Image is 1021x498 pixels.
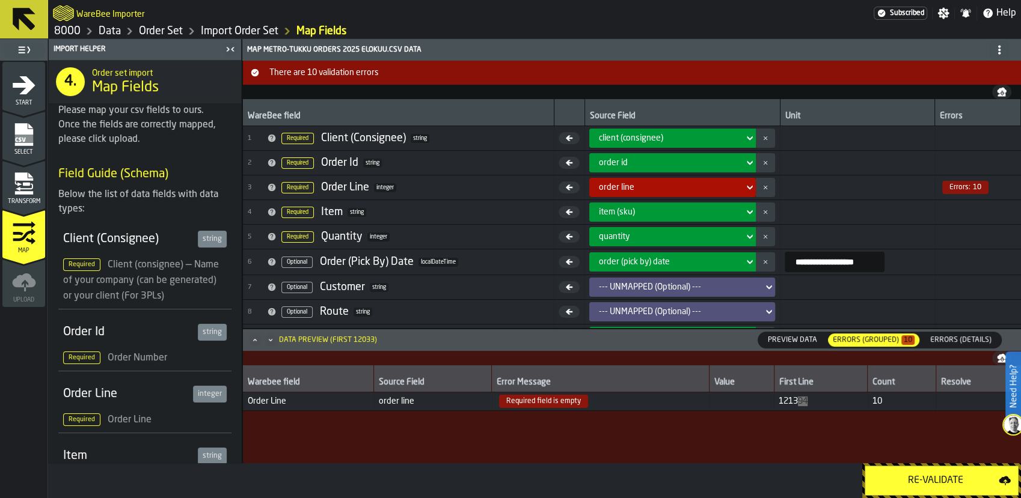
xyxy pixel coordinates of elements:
label: button-toggle-Settings [933,7,954,19]
div: Item [321,205,343,219]
div: DropdownMenuValue-order (pick by) date [589,252,756,272]
button: button- [756,202,775,222]
span: Start [2,100,45,106]
div: string [198,448,227,464]
div: Order Line [321,181,369,194]
li: menu Transform [2,160,45,208]
label: button-switch-multi-Errors (Details) [920,332,1002,348]
span: 3 [248,184,262,192]
div: Map Metro-tukku Orders 2025 elokuu.csv data [245,40,1019,59]
label: button-toggle-Close me [222,42,239,56]
span: Required [281,182,314,193]
span: string [354,308,372,317]
div: string [198,324,227,341]
span: string [348,208,366,217]
div: Please map your csv fields to ours. [58,103,231,118]
span: There are 10 validation errors [265,68,1019,77]
div: DropdownMenuValue- [599,307,758,317]
button: Maximize [248,334,262,346]
span: Map Fields [92,78,159,97]
span: Required [63,258,100,271]
span: 10 [872,396,931,406]
div: DropdownMenuValue-order id [589,153,756,172]
span: Help [996,6,1016,20]
span: order line [379,396,487,406]
div: Unit [785,111,930,123]
div: DropdownMenuValue-client (consignee) [599,133,739,143]
span: 7 [248,284,262,291]
li: menu Select [2,111,45,159]
label: button-switch-multi-Preview Data [758,332,827,348]
span: Optional [281,282,313,293]
span: integer [367,232,390,241]
nav: Breadcrumb [53,24,535,38]
button: button- [756,178,775,197]
span: Select [2,149,45,156]
div: Order Line [63,386,188,402]
div: Value [714,377,768,389]
div: Client (Consignee) [321,132,406,145]
span: string [363,159,382,168]
span: Errors: [949,183,970,192]
button: button-Re-Validate [865,466,1019,496]
span: Preview Data [763,335,822,345]
div: DropdownMenuValue-dock [589,327,756,346]
div: DropdownMenuValue-quantity [599,232,739,241]
label: button-toggle-Help [977,6,1021,20]
div: string [198,231,227,247]
div: DropdownMenuValue-item (sku) [599,207,739,217]
button: button- [756,227,775,246]
div: WareBee field [248,111,549,123]
span: Required [281,157,314,169]
span: item (sku) [599,207,635,217]
span: Optional [281,306,313,318]
li: menu Upload [2,259,45,307]
span: 6 [248,258,262,266]
button: Minimize [263,334,278,346]
label: button-toggle-Notifications [955,7,977,19]
label: button-switch-multi-Errors (Summary) [827,333,920,347]
span: Transform [2,198,45,205]
div: Import Helper [51,45,222,53]
div: integer [193,386,227,402]
button: button- [756,129,775,148]
label: input-value- [785,252,885,272]
div: DropdownMenuValue-order line [589,178,756,197]
div: DropdownMenuValue-item (sku) [589,202,756,222]
span: Map [2,247,45,254]
span: Order Line [108,415,152,425]
div: Source Field [379,377,486,389]
a: link-to-/wh/i/b2e041e4-2753-4086-a82a-958e8abdd2c7/settings/billing [874,7,927,20]
span: string [411,134,429,143]
div: title-Map Fields [49,60,241,103]
a: link-to-/wh/i/b2e041e4-2753-4086-a82a-958e8abdd2c7/data [99,25,121,38]
div: Error Message [497,377,704,389]
label: button-toggle-Toggle Full Menu [2,41,45,58]
label: Need Help? [1007,353,1020,420]
a: link-to-/wh/i/b2e041e4-2753-4086-a82a-958e8abdd2c7/import/orders/ [201,25,278,38]
div: Below the list of data fields with data types: [58,187,231,216]
div: Errors (Grouped) [833,336,915,344]
span: 2 [248,159,262,167]
span: 121394 [779,396,863,406]
span: 1 [248,135,262,142]
span: Upload [2,297,45,303]
div: thumb [921,332,1001,348]
span: Order Line [248,396,369,406]
a: link-to-/wh/i/b2e041e4-2753-4086-a82a-958e8abdd2c7 [54,25,81,38]
span: Client (consignee) — Name of your company (can be generated) or your client (For 3PLs) [63,260,219,301]
div: Source Field [590,111,775,123]
div: Warebee field [248,377,369,389]
span: Required field is empty [499,395,588,408]
span: order id [599,158,628,168]
span: Required [63,413,100,426]
span: Required [63,351,100,364]
span: Required [281,207,314,218]
div: 4. [56,67,85,96]
button: button- [756,252,775,272]
div: Item [63,448,193,464]
div: Client (Consignee) [63,231,193,247]
span: integer [374,183,396,192]
div: Count [872,377,931,389]
div: DropdownMenuValue- [599,282,758,292]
